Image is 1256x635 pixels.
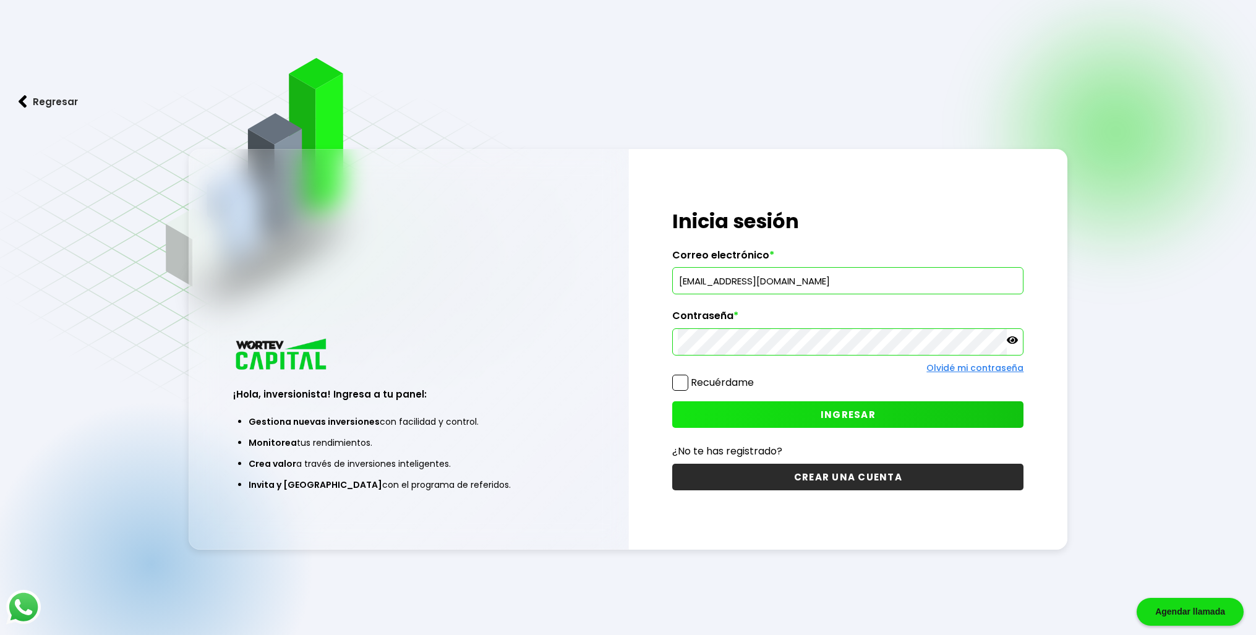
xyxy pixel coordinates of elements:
p: ¿No te has registrado? [672,443,1023,459]
button: INGRESAR [672,401,1023,428]
span: Monitorea [249,437,297,449]
input: hola@wortev.capital [678,268,1018,294]
span: Crea valor [249,458,296,470]
img: logo_wortev_capital [233,337,331,373]
li: con el programa de referidos. [249,474,569,495]
a: Olvidé mi contraseña [926,362,1023,374]
span: Invita y [GEOGRAPHIC_DATA] [249,479,382,491]
img: logos_whatsapp-icon.242b2217.svg [6,590,41,624]
button: CREAR UNA CUENTA [672,464,1023,490]
div: Agendar llamada [1137,598,1244,626]
li: con facilidad y control. [249,411,569,432]
label: Recuérdame [691,375,754,390]
h1: Inicia sesión [672,207,1023,236]
span: INGRESAR [821,408,876,421]
label: Correo electrónico [672,249,1023,268]
a: ¿No te has registrado?CREAR UNA CUENTA [672,443,1023,490]
label: Contraseña [672,310,1023,328]
h3: ¡Hola, inversionista! Ingresa a tu panel: [233,387,584,401]
li: tus rendimientos. [249,432,569,453]
img: flecha izquierda [19,95,27,108]
span: Gestiona nuevas inversiones [249,416,380,428]
li: a través de inversiones inteligentes. [249,453,569,474]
